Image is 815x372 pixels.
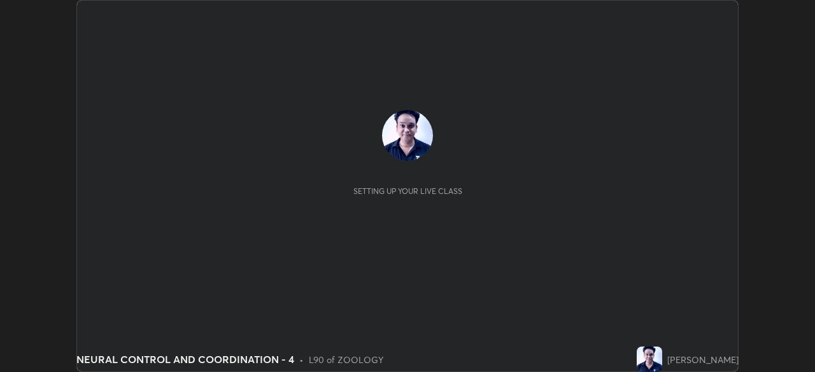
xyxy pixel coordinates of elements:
div: L90 of ZOOLOGY [309,353,383,366]
div: [PERSON_NAME] [667,353,739,366]
img: 527f63d07525474396e704107d2b2a18.jpg [382,110,433,161]
div: NEURAL CONTROL AND COORDINATION - 4 [76,352,294,367]
img: 527f63d07525474396e704107d2b2a18.jpg [637,347,662,372]
div: • [299,353,304,366]
div: Setting up your live class [353,186,462,196]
